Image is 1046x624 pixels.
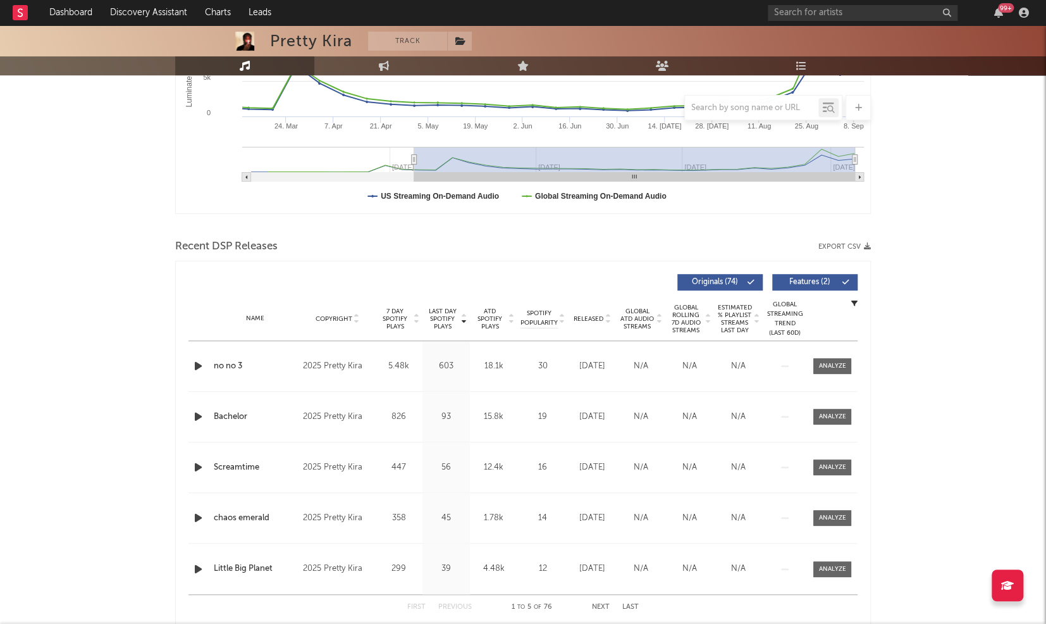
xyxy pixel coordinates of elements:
[571,461,613,474] div: [DATE]
[315,315,352,323] span: Copyright
[520,563,565,575] div: 12
[426,360,467,373] div: 603
[473,461,514,474] div: 12.4k
[274,122,298,130] text: 24. Mar
[473,411,514,423] div: 15.8k
[378,411,419,423] div: 826
[378,360,419,373] div: 5.48k
[717,563,760,575] div: N/A
[571,512,613,525] div: [DATE]
[378,563,419,575] div: 299
[620,360,662,373] div: N/A
[175,239,278,254] span: Recent DSP Releases
[668,512,711,525] div: N/A
[417,122,439,130] text: 5. May
[780,278,839,286] span: Features ( 2 )
[668,360,711,373] div: N/A
[998,3,1014,13] div: 99 +
[668,411,711,423] div: N/A
[214,360,297,373] a: no no 3
[473,512,514,525] div: 1.78k
[214,563,297,575] a: Little Big Planet
[795,122,818,130] text: 25. Aug
[303,460,372,475] div: 2025 Pretty Kira
[571,360,613,373] div: [DATE]
[622,604,639,611] button: Last
[571,411,613,423] div: [DATE]
[818,243,871,251] button: Export CSV
[520,512,565,525] div: 14
[381,192,499,201] text: US Streaming On-Demand Audio
[520,411,565,423] div: 19
[668,563,711,575] div: N/A
[214,512,297,525] a: chaos emerald
[426,461,467,474] div: 56
[772,274,858,290] button: Features(2)
[620,461,662,474] div: N/A
[571,563,613,575] div: [DATE]
[686,278,744,286] span: Originals ( 74 )
[303,511,372,526] div: 2025 Pretty Kira
[473,563,514,575] div: 4.48k
[426,563,467,575] div: 39
[520,360,565,373] div: 30
[520,461,565,474] div: 16
[517,604,525,610] span: to
[407,604,426,611] button: First
[844,122,864,130] text: 8. Sep
[497,600,567,615] div: 1 5 76
[620,563,662,575] div: N/A
[303,359,372,374] div: 2025 Pretty Kira
[463,122,488,130] text: 19. May
[695,122,729,130] text: 28. [DATE]
[426,512,467,525] div: 45
[994,8,1003,18] button: 99+
[620,512,662,525] div: N/A
[473,360,514,373] div: 18.1k
[535,192,667,201] text: Global Streaming On-Demand Audio
[717,304,752,334] span: Estimated % Playlist Streams Last Day
[685,103,818,113] input: Search by song name or URL
[534,604,541,610] span: of
[324,122,343,130] text: 7. Apr
[768,5,957,21] input: Search for artists
[574,315,603,323] span: Released
[677,274,763,290] button: Originals(74)
[270,32,352,51] div: Pretty Kira
[717,461,760,474] div: N/A
[368,32,447,51] button: Track
[303,409,372,425] div: 2025 Pretty Kira
[378,461,419,474] div: 447
[620,308,655,330] span: Global ATD Audio Streams
[592,604,610,611] button: Next
[717,411,760,423] div: N/A
[648,122,681,130] text: 14. [DATE]
[438,604,472,611] button: Previous
[303,561,372,577] div: 2025 Pretty Kira
[668,304,703,334] span: Global Rolling 7D Audio Streams
[214,314,297,323] div: Name
[426,411,467,423] div: 93
[473,308,507,330] span: ATD Spotify Plays
[370,122,392,130] text: 21. Apr
[606,122,629,130] text: 30. Jun
[668,461,711,474] div: N/A
[214,411,297,423] a: Bachelor
[378,512,419,525] div: 358
[214,461,297,474] a: Screamtime
[513,122,532,130] text: 2. Jun
[748,122,771,130] text: 11. Aug
[378,308,412,330] span: 7 Day Spotify Plays
[203,73,211,81] text: 5k
[558,122,581,130] text: 16. Jun
[426,308,459,330] span: Last Day Spotify Plays
[766,300,804,338] div: Global Streaming Trend (Last 60D)
[620,411,662,423] div: N/A
[520,309,558,328] span: Spotify Popularity
[717,512,760,525] div: N/A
